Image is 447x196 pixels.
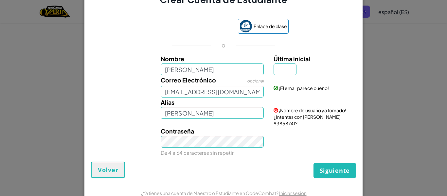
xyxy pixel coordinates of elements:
[161,98,174,106] font: Alias
[254,23,287,29] font: Enlace de clase
[313,163,356,178] button: Siguiente
[161,127,194,135] font: Contraseña
[161,150,234,156] font: De 4 a 64 caracteres sin repetir
[279,190,307,196] a: Iniciar sesión
[274,107,346,126] font: ¡Nombre de usuario ya tomado! ¿Intentas con [PERSON_NAME] 83858741?
[141,190,278,196] font: ¿Ya tienes una cuenta de Maestro o Estudiante en CodeCombat?
[320,167,350,174] font: Siguiente
[274,55,310,62] font: Última inicial
[279,85,329,91] font: ¡El email parece bueno!
[240,20,252,32] img: classlink-logo-small.png
[91,162,125,178] button: Volver
[222,41,225,49] font: o
[161,76,216,84] font: Correo Electrónico
[247,79,264,83] font: opcional
[98,166,118,174] font: Volver
[161,55,184,62] font: Nombre
[155,20,235,34] iframe: Botón Iniciar sesión con Google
